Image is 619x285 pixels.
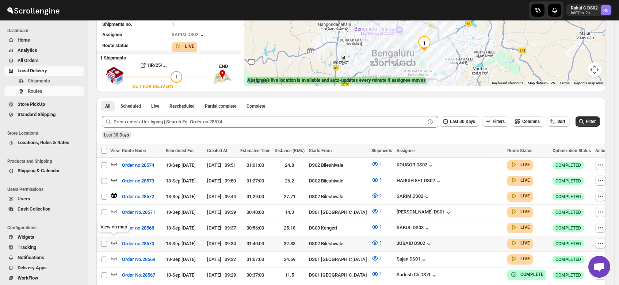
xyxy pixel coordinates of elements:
div: DS02 Bileshivale [309,193,367,200]
div: 01:40:00 [240,240,270,247]
button: Sajan DS01 [397,256,428,263]
span: Order No.28567 [122,271,155,279]
span: Tracking [18,244,36,250]
div: 14.3 [275,209,305,216]
button: Analytics [4,45,84,55]
button: 1 [367,158,386,170]
button: Order no 28573 [118,175,158,187]
div: SABUL DS03 [397,225,431,232]
div: END [219,63,241,70]
span: 13-Sep | [DATE] [166,241,196,246]
span: Order no 28573 [122,177,154,185]
span: 13-Sep | [DATE] [166,225,196,231]
span: Optimization Status [553,148,591,153]
span: Analytics [18,47,37,53]
img: Google [246,76,270,86]
button: LIVE [510,255,530,262]
div: OUT FOR DELIVERY [132,83,174,90]
button: LIVE [510,224,530,231]
div: [DATE] | 09:50 [207,177,236,185]
span: 13-Sep | [DATE] [166,272,196,278]
button: Map camera controls [587,62,602,77]
div: [DATE] | 09:44 [207,193,236,200]
button: LIVE [175,43,194,50]
span: Order No.28571 [122,209,155,216]
span: COMPLETED [555,241,581,247]
span: 1 [379,161,382,167]
b: LIVE [520,225,530,230]
span: Notifications [18,255,44,260]
button: Order no 28574 [118,159,158,171]
span: COMPLETED [555,225,581,231]
div: [DATE] | 09:51 [207,162,236,169]
a: Open this area in Google Maps (opens a new window) [246,76,270,86]
span: Order no 28570 [122,240,154,247]
button: 1 [367,174,386,186]
b: LIVE [520,240,530,246]
div: [DATE] | 09:37 [207,224,236,232]
span: Shipments [28,78,50,84]
span: Last 30 Days [450,119,475,124]
span: 13-Sep | [DATE] [166,162,196,168]
div: [PERSON_NAME] DS01 [397,209,452,216]
button: LIVE [510,192,530,200]
span: Last 30 Days [104,132,129,138]
span: COMPLETED [555,162,581,168]
button: 1 [367,205,386,217]
div: 01:07:00 [240,256,270,263]
span: Dashboard [7,28,84,34]
img: shop.svg [106,62,124,90]
span: Shipments no. [102,22,132,27]
span: Filters [493,119,505,124]
span: 1 [379,177,382,182]
div: DS03 Kengeri [309,224,367,232]
div: 26.2 [275,177,305,185]
button: Columns [512,116,544,127]
button: Widgets [4,232,84,242]
button: Sort [547,116,570,127]
button: Notifications [4,253,84,263]
span: Users [18,196,30,201]
button: Cash Collection [4,204,84,214]
span: COMPLETED [555,194,581,200]
span: Standard Shipping [18,112,56,117]
div: 24.8 [275,162,305,169]
button: Last 30 Days [440,116,479,127]
span: Live [151,103,159,109]
span: 1 [172,22,174,27]
button: KOUSOR DS02 [397,162,435,169]
button: Order No.28569 [118,254,160,265]
span: Store PickUp [18,101,45,107]
span: Assignee [102,32,122,37]
button: All Orders [4,55,84,66]
span: Scheduled For [166,148,194,153]
button: Shipments [4,76,84,86]
span: 1 [379,224,382,230]
span: Routes [28,88,42,94]
text: RC [603,8,608,13]
b: HR/25/... [148,62,167,68]
span: Sort [557,119,565,124]
button: Users [4,194,84,204]
div: 00:40:00 [240,209,270,216]
button: LIVE [510,161,530,168]
div: [DATE] | 09:34 [207,240,236,247]
button: 1 [367,268,386,280]
div: 27.71 [275,193,305,200]
b: 1 Shipments [96,51,126,61]
button: Sarlesh Ch DS)1 [397,272,438,279]
span: Users Permissions [7,186,84,192]
button: LIVE [510,208,530,215]
span: Starts From [309,148,332,153]
button: Shipping & Calendar [4,166,84,176]
span: Products and Shipping [7,158,84,164]
button: SARIM DS02 [397,193,431,201]
span: Filter [586,119,596,124]
div: [DATE] | 09:39 [207,209,236,216]
button: Order No.28567 [118,269,160,281]
input: Press enter after typing | Search Eg. Order no 28574 [114,116,425,128]
span: Distance (KMs) [275,148,305,153]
